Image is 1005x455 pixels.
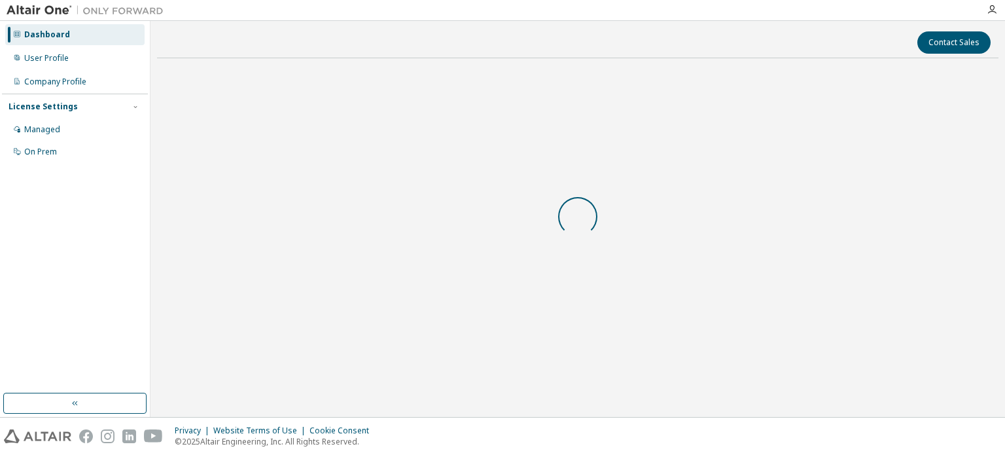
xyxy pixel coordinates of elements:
[122,429,136,443] img: linkedin.svg
[917,31,991,54] button: Contact Sales
[24,147,57,157] div: On Prem
[175,426,213,436] div: Privacy
[79,429,93,443] img: facebook.svg
[9,101,78,112] div: License Settings
[24,77,86,87] div: Company Profile
[4,429,71,443] img: altair_logo.svg
[144,429,163,443] img: youtube.svg
[24,29,70,40] div: Dashboard
[24,124,60,135] div: Managed
[213,426,309,436] div: Website Terms of Use
[7,4,170,17] img: Altair One
[24,53,69,64] div: User Profile
[101,429,115,443] img: instagram.svg
[309,426,377,436] div: Cookie Consent
[175,436,377,447] p: © 2025 Altair Engineering, Inc. All Rights Reserved.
